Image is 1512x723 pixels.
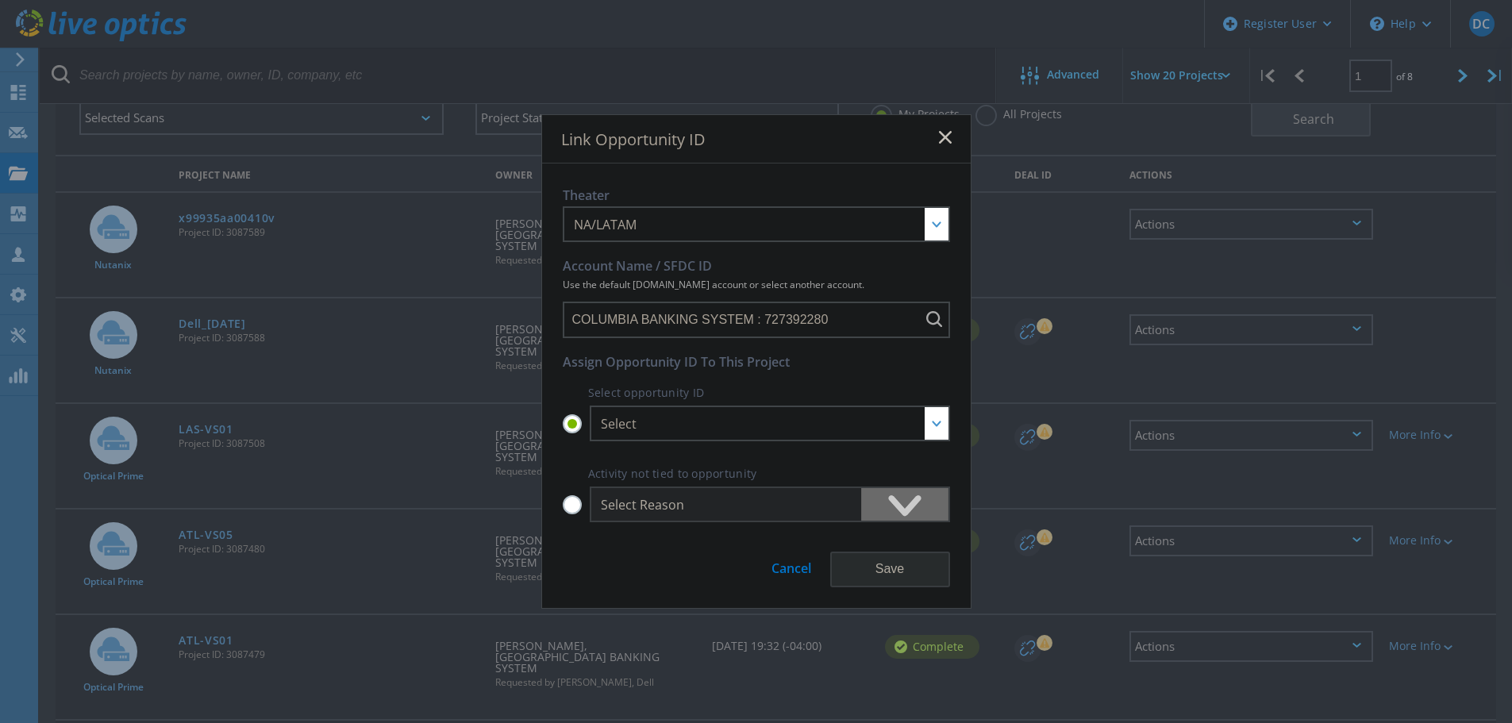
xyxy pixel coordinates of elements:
button: Save [830,552,950,587]
div: NA/LATAM [574,216,921,233]
p: Theater [563,184,950,206]
input: COLUMBIA BANKING SYSTEM : 727392280 [563,302,950,338]
a: Cancel [771,548,811,577]
p: Use the default [DOMAIN_NAME] account or select another account. [563,277,950,293]
p: Select opportunity ID [563,386,950,399]
p: Activity not tied to opportunity [563,467,950,480]
p: Account Name / SFDC ID [563,255,950,277]
p: Assign Opportunity ID To This Project [563,351,950,373]
div: Select [601,415,921,433]
span: Link Opportunity ID [561,129,706,150]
